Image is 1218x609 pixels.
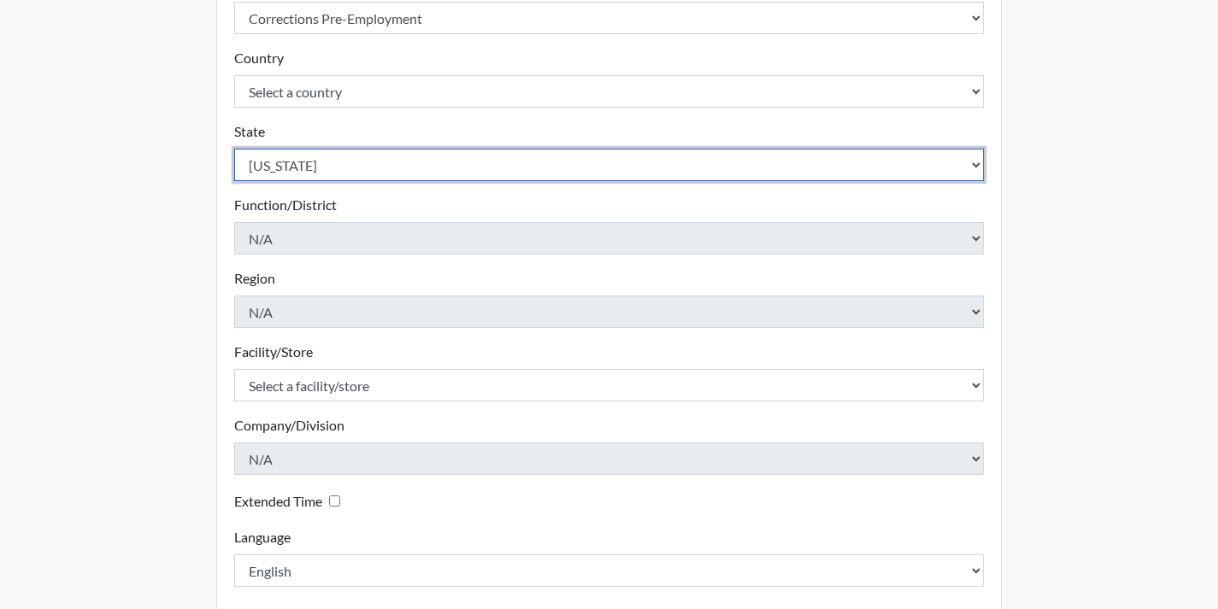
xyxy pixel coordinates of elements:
[234,342,313,362] label: Facility/Store
[234,415,344,436] label: Company/Division
[234,491,322,512] label: Extended Time
[234,121,265,142] label: State
[234,195,337,215] label: Function/District
[234,489,347,513] div: Checking this box will provide the interviewee with an accomodation of extra time to answer each ...
[234,527,291,548] label: Language
[234,48,284,68] label: Country
[234,268,275,289] label: Region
